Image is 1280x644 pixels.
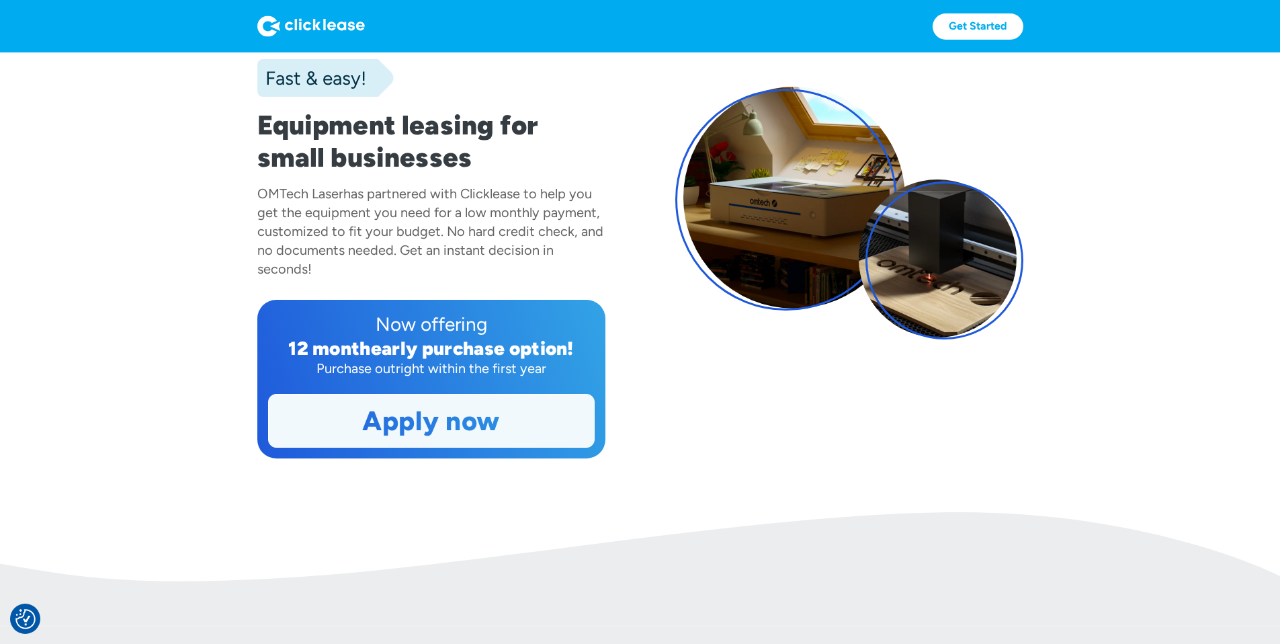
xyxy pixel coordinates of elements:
[268,311,595,337] div: Now offering
[257,186,343,202] div: OMTech Laser
[933,13,1023,40] a: Get Started
[15,609,36,629] img: Revisit consent button
[268,359,595,378] div: Purchase outright within the first year
[15,609,36,629] button: Consent Preferences
[257,65,366,91] div: Fast & easy!
[288,337,371,360] div: 12 month
[257,15,365,37] img: Logo
[257,186,603,277] div: has partnered with Clicklease to help you get the equipment you need for a low monthly payment, c...
[269,395,594,447] a: Apply now
[371,337,574,360] div: early purchase option!
[257,109,605,173] h1: Equipment leasing for small businesses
